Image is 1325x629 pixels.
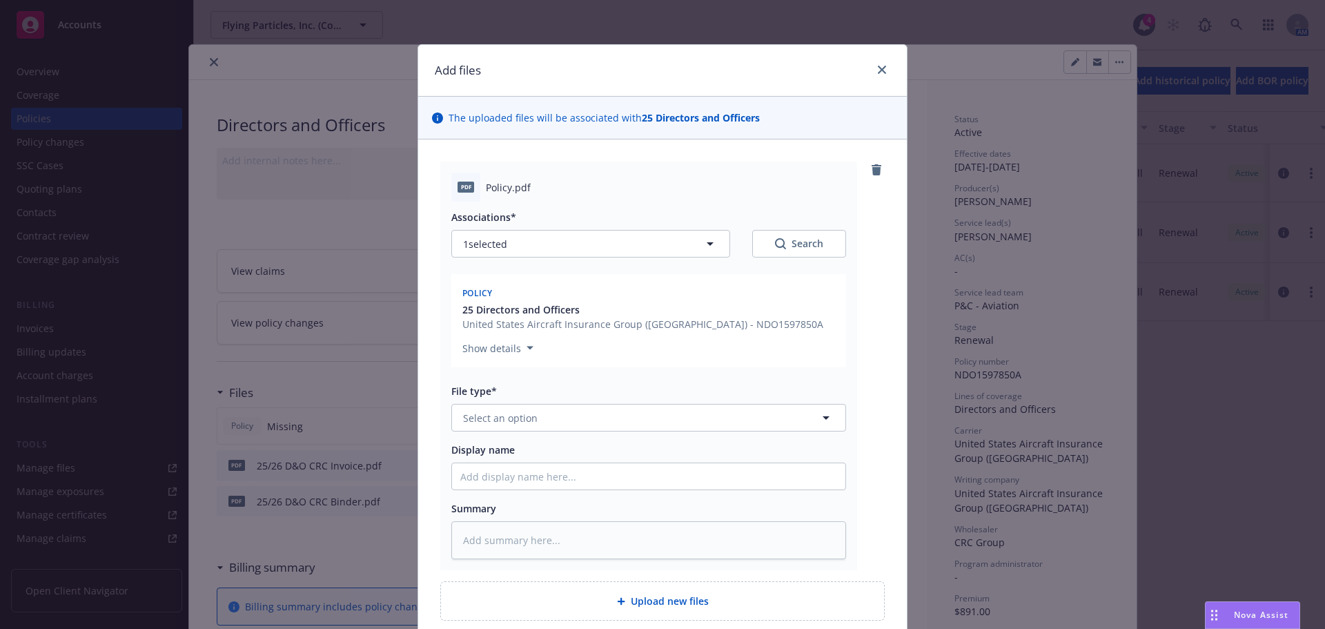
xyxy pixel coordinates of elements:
span: Select an option [463,411,538,425]
div: Drag to move [1206,602,1223,628]
span: Summary [451,502,496,515]
span: Nova Assist [1234,609,1288,621]
span: Display name [451,443,515,456]
input: Add display name here... [452,463,845,490]
button: Select an option [451,404,846,432]
button: Nova Assist [1205,601,1300,629]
